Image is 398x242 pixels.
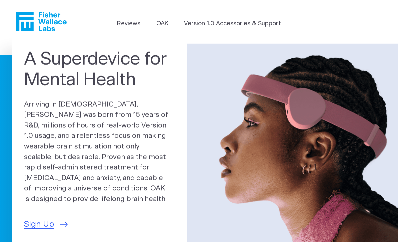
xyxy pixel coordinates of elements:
[24,99,175,204] p: Arriving in [DEMOGRAPHIC_DATA], [PERSON_NAME] was born from 15 years of R&D, millions of hours of...
[24,218,68,231] a: Sign Up
[24,49,175,91] h1: A Superdevice for Mental Health
[117,19,140,28] a: Reviews
[16,12,67,31] a: Fisher Wallace
[156,19,168,28] a: OAK
[24,218,54,231] span: Sign Up
[184,19,281,28] a: Version 1.0 Accessories & Support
